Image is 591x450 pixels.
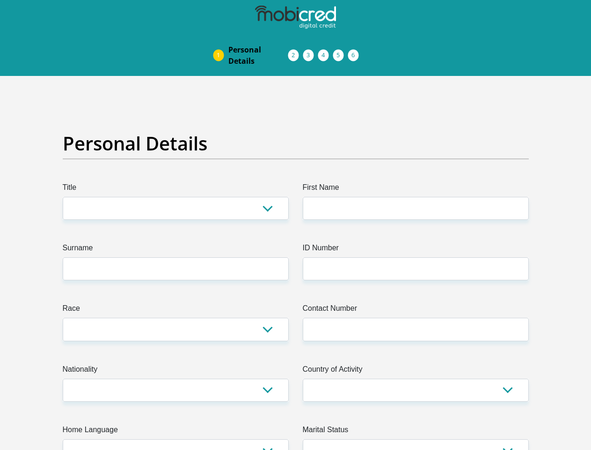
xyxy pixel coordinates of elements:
[303,257,529,280] input: ID Number
[303,424,529,439] label: Marital Status
[255,6,336,29] img: mobicred logo
[228,44,288,67] span: Personal Details
[63,364,289,379] label: Nationality
[63,303,289,318] label: Race
[63,242,289,257] label: Surname
[303,182,529,197] label: First Name
[63,132,529,155] h2: Personal Details
[63,182,289,197] label: Title
[221,40,296,70] a: PersonalDetails
[303,364,529,379] label: Country of Activity
[303,303,529,318] label: Contact Number
[303,197,529,220] input: First Name
[63,424,289,439] label: Home Language
[303,318,529,341] input: Contact Number
[303,242,529,257] label: ID Number
[63,257,289,280] input: Surname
